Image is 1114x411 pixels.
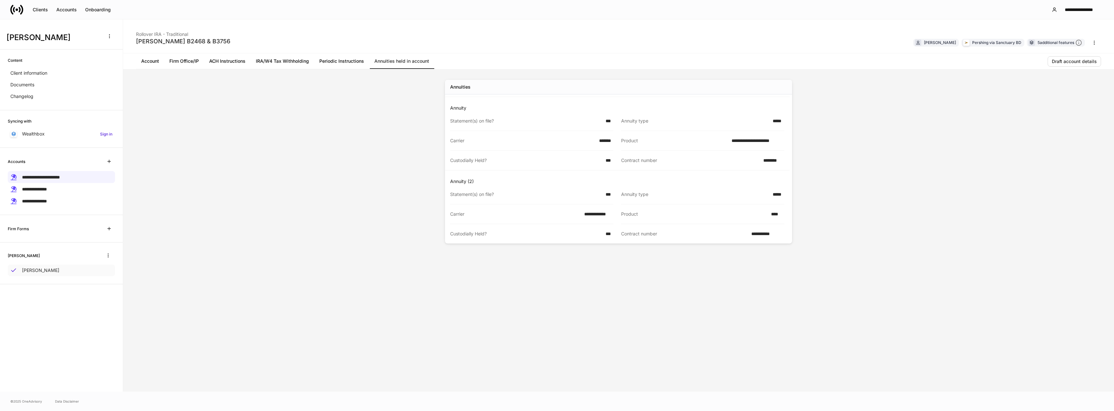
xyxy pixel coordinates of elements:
[10,70,47,76] p: Client information
[314,53,369,69] a: Periodic Instructions
[1038,39,1082,46] div: 5 additional features
[8,253,40,259] h6: [PERSON_NAME]
[450,157,602,164] div: Custodially Held?
[1052,59,1097,64] div: Draft account details
[621,137,728,144] div: Product
[8,57,22,63] h6: Content
[621,211,767,217] div: Product
[33,7,48,12] div: Clients
[10,81,34,88] p: Documents
[369,53,434,69] a: Annuities held in account
[100,131,112,137] h6: Sign in
[22,131,45,137] p: Wealthbox
[924,39,956,46] div: [PERSON_NAME]
[450,84,471,90] div: Annuities
[55,399,79,404] a: Data Disclaimer
[136,53,164,69] a: Account
[972,39,1021,46] div: Pershing via Sanctuary BD
[136,38,230,45] div: [PERSON_NAME] B2468 & B3756
[450,191,602,198] div: Statement(s) on file?
[56,7,77,12] div: Accounts
[8,118,31,124] h6: Syncing with
[8,91,115,102] a: Changelog
[621,231,747,237] div: Contract number
[164,53,204,69] a: Firm Office/IP
[450,137,595,144] div: Carrier
[450,231,602,237] div: Custodially Held?
[621,157,759,164] div: Contract number
[28,5,52,15] button: Clients
[621,118,769,124] div: Annuity type
[204,53,251,69] a: ACH Instructions
[22,267,59,274] p: [PERSON_NAME]
[1048,56,1101,67] button: Draft account details
[8,226,29,232] h6: Firm Forms
[8,79,115,91] a: Documents
[81,5,115,15] button: Onboarding
[450,178,790,185] p: Annuity (2)
[8,67,115,79] a: Client information
[8,158,25,165] h6: Accounts
[621,191,769,198] div: Annuity type
[450,211,580,217] div: Carrier
[10,93,33,100] p: Changelog
[10,399,42,404] span: © 2025 OneAdvisory
[8,265,115,276] a: [PERSON_NAME]
[136,27,230,38] div: Rollover IRA - Traditional
[8,128,115,140] a: WealthboxSign in
[52,5,81,15] button: Accounts
[85,7,111,12] div: Onboarding
[6,32,100,43] h3: [PERSON_NAME]
[450,105,790,111] p: Annuity
[450,118,602,124] div: Statement(s) on file?
[251,53,314,69] a: IRA/W4 Tax Withholding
